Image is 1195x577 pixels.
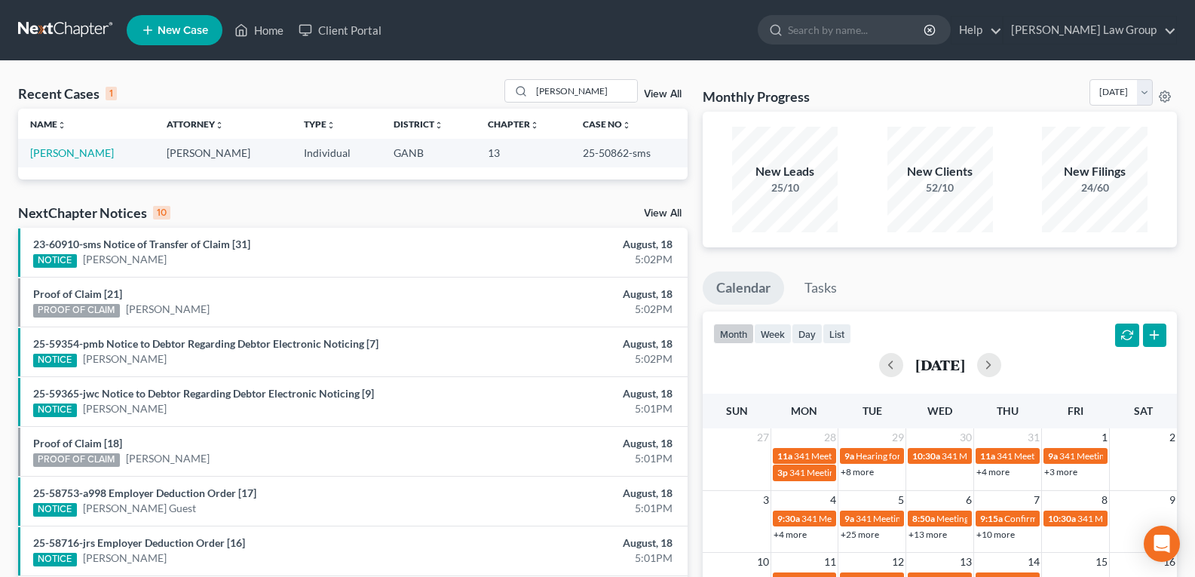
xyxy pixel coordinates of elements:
[126,451,210,466] a: [PERSON_NAME]
[964,491,973,509] span: 6
[106,87,117,100] div: 1
[227,17,291,44] a: Home
[856,513,991,524] span: 341 Meeting for [PERSON_NAME]
[976,466,1010,477] a: +4 more
[470,436,673,451] div: August, 18
[476,139,571,167] td: 13
[789,467,1005,478] span: 341 Meeting for [PERSON_NAME] & [PERSON_NAME]
[1094,553,1109,571] span: 15
[158,25,208,36] span: New Case
[33,553,77,566] div: NOTICE
[571,139,688,167] td: 25-50862-sms
[583,118,631,130] a: Case Nounfold_more
[1048,450,1058,462] span: 9a
[470,302,673,317] div: 5:02PM
[1168,491,1177,509] span: 9
[33,337,378,350] a: 25-59354-pmb Notice to Debtor Regarding Debtor Electronic Noticing [7]
[732,163,838,180] div: New Leads
[644,208,682,219] a: View All
[863,404,882,417] span: Tue
[33,354,77,367] div: NOTICE
[33,254,77,268] div: NOTICE
[777,467,788,478] span: 3p
[33,453,120,467] div: PROOF OF CLAIM
[57,121,66,130] i: unfold_more
[912,450,940,462] span: 10:30a
[823,553,838,571] span: 11
[155,139,291,167] td: [PERSON_NAME]
[1100,491,1109,509] span: 8
[470,252,673,267] div: 5:02PM
[732,180,838,195] div: 25/10
[83,351,167,367] a: [PERSON_NAME]
[33,486,256,499] a: 25-58753-a998 Employer Deduction Order [17]
[470,237,673,252] div: August, 18
[153,206,170,219] div: 10
[33,536,245,549] a: 25-58716-jrs Employer Deduction Order [16]
[470,536,673,551] div: August, 18
[841,466,874,477] a: +8 more
[896,491,905,509] span: 5
[470,336,673,351] div: August, 18
[33,304,120,318] div: PROOF OF CLAIM
[794,450,930,462] span: 341 Meeting for [PERSON_NAME]
[755,428,771,447] span: 27
[801,513,937,524] span: 341 Meeting for [PERSON_NAME]
[844,450,854,462] span: 9a
[856,450,973,462] span: Hearing for [PERSON_NAME]
[713,324,754,344] button: month
[1003,17,1176,44] a: [PERSON_NAME] Law Group
[791,404,817,417] span: Mon
[791,272,850,305] a: Tasks
[470,386,673,401] div: August, 18
[470,351,673,367] div: 5:02PM
[18,204,170,222] div: NextChapter Notices
[33,387,374,400] a: 25-59365-jwc Notice to Debtor Regarding Debtor Electronic Noticing [9]
[83,401,167,416] a: [PERSON_NAME]
[1042,163,1148,180] div: New Filings
[1168,428,1177,447] span: 2
[83,551,167,566] a: [PERSON_NAME]
[777,513,800,524] span: 9:30a
[958,553,973,571] span: 13
[470,401,673,416] div: 5:01PM
[777,450,792,462] span: 11a
[470,451,673,466] div: 5:01PM
[1042,180,1148,195] div: 24/60
[126,302,210,317] a: [PERSON_NAME]
[890,428,905,447] span: 29
[33,404,77,417] div: NOTICE
[788,16,926,44] input: Search by name...
[1134,404,1153,417] span: Sat
[980,450,995,462] span: 11a
[774,529,807,540] a: +4 more
[792,324,823,344] button: day
[997,404,1019,417] span: Thu
[33,238,250,250] a: 23-60910-sms Notice of Transfer of Claim [31]
[976,529,1015,540] a: +10 more
[844,513,854,524] span: 9a
[470,486,673,501] div: August, 18
[215,121,224,130] i: unfold_more
[83,501,196,516] a: [PERSON_NAME] Guest
[890,553,905,571] span: 12
[703,87,810,106] h3: Monthly Progress
[470,287,673,302] div: August, 18
[1032,491,1041,509] span: 7
[703,272,784,305] a: Calendar
[755,553,771,571] span: 10
[951,17,1002,44] a: Help
[1026,428,1041,447] span: 31
[292,139,381,167] td: Individual
[530,121,539,130] i: unfold_more
[434,121,443,130] i: unfold_more
[823,324,851,344] button: list
[829,491,838,509] span: 4
[381,139,475,167] td: GANB
[83,252,167,267] a: [PERSON_NAME]
[1059,450,1195,462] span: 341 Meeting for [PERSON_NAME]
[304,118,336,130] a: Typeunfold_more
[644,89,682,100] a: View All
[915,357,965,373] h2: [DATE]
[30,146,114,159] a: [PERSON_NAME]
